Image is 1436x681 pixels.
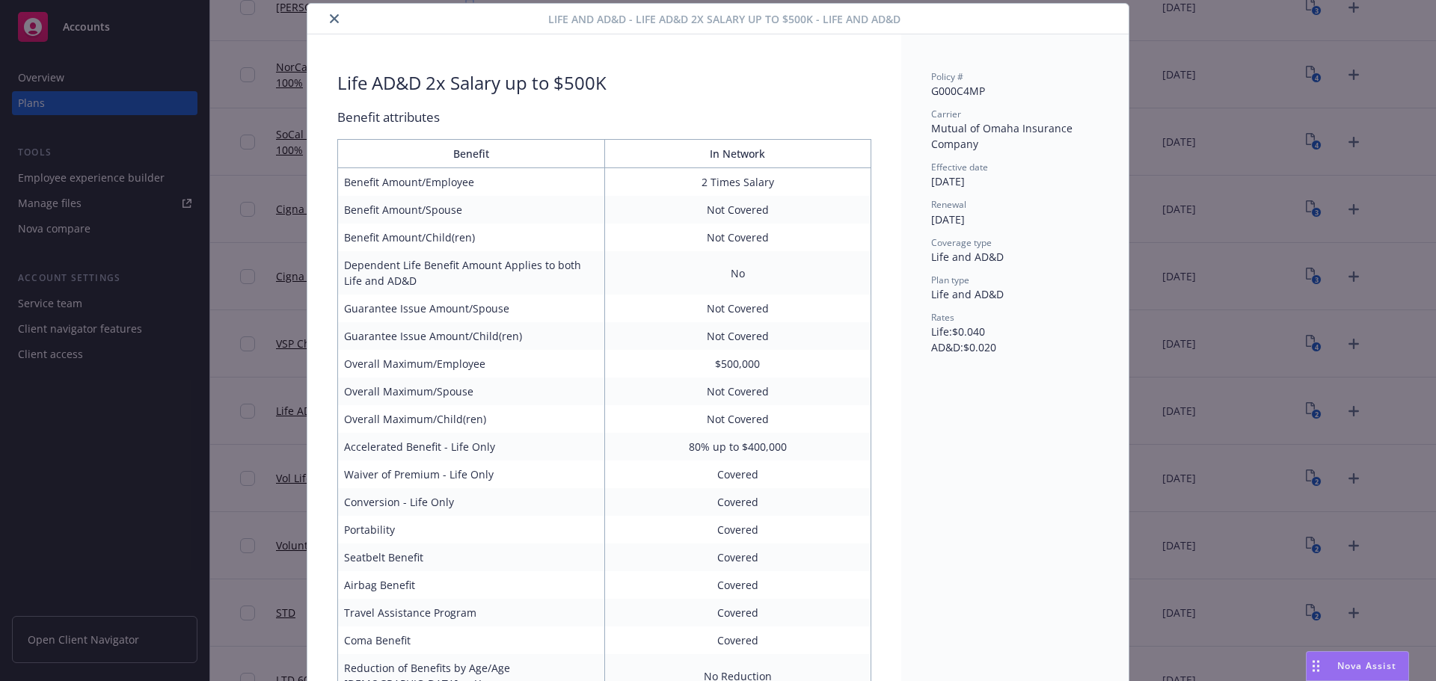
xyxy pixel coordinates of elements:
td: No [604,251,871,295]
th: In Network [604,140,871,168]
td: Not Covered [604,295,871,322]
div: [DATE] [931,212,1099,227]
td: 2 Times Salary [604,168,871,197]
span: Plan type [931,274,969,286]
td: Covered [604,460,871,488]
td: Portability [338,516,605,543]
div: Life : $0.040 [931,324,1099,339]
div: Life and AD&D [931,249,1099,265]
td: Covered [604,488,871,516]
span: Nova Assist [1337,659,1396,672]
span: Life and AD&D - Life AD&D 2x Salary up to $500K - Life and AD&D [548,11,900,27]
td: Not Covered [604,196,871,224]
td: Travel Assistance Program [338,599,605,626]
div: Drag to move [1307,652,1325,680]
td: Benefit Amount/Spouse [338,196,605,224]
div: G000C4MP [931,83,1099,99]
td: 80% up to $400,000 [604,433,871,460]
td: Airbag Benefit [338,571,605,599]
span: Policy # [931,70,963,83]
td: Coma Benefit [338,626,605,654]
td: Not Covered [604,405,871,433]
td: Seatbelt Benefit [338,543,605,571]
div: [DATE] [931,173,1099,189]
td: Guarantee Issue Amount/Child(ren) [338,322,605,350]
span: Effective date [931,161,988,173]
div: Life AD&D 2x Salary up to $500K [337,70,607,96]
div: Mutual of Omaha Insurance Company [931,120,1099,152]
span: Renewal [931,198,966,211]
div: AD&D : $0.020 [931,339,1099,355]
div: Benefit attributes [337,108,871,127]
span: Coverage type [931,236,992,249]
th: Benefit [338,140,605,168]
td: Overall Maximum/Employee [338,350,605,378]
div: Life and AD&D [931,286,1099,302]
td: Benefit Amount/Employee [338,168,605,197]
td: Guarantee Issue Amount/Spouse [338,295,605,322]
button: Nova Assist [1306,651,1409,681]
td: Covered [604,543,871,571]
td: Not Covered [604,224,871,251]
span: Carrier [931,108,961,120]
td: Waiver of Premium - Life Only [338,460,605,488]
td: Covered [604,599,871,626]
td: $500,000 [604,350,871,378]
td: Not Covered [604,378,871,405]
td: Not Covered [604,322,871,350]
td: Covered [604,571,871,599]
td: Accelerated Benefit - Life Only [338,433,605,460]
span: Rates [931,311,954,324]
td: Benefit Amount/Child(ren) [338,224,605,251]
button: close [325,10,343,28]
td: Conversion - Life Only [338,488,605,516]
td: Overall Maximum/Child(ren) [338,405,605,433]
td: Covered [604,626,871,654]
td: Dependent Life Benefit Amount Applies to both Life and AD&D [338,251,605,295]
td: Overall Maximum/Spouse [338,378,605,405]
td: Covered [604,516,871,543]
